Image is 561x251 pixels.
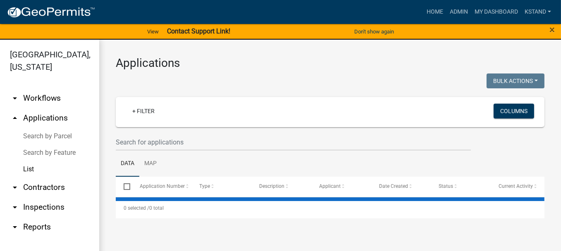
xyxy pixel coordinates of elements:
[140,183,185,189] span: Application Number
[116,198,544,218] div: 0 total
[379,183,408,189] span: Date Created
[259,183,284,189] span: Description
[131,177,191,197] datatable-header-cell: Application Number
[439,183,454,189] span: Status
[471,4,521,20] a: My Dashboard
[10,202,20,212] i: arrow_drop_down
[191,177,251,197] datatable-header-cell: Type
[124,205,149,211] span: 0 selected /
[144,25,162,38] a: View
[521,4,554,20] a: kstand
[319,183,341,189] span: Applicant
[10,182,20,192] i: arrow_drop_down
[487,73,544,88] button: Bulk Actions
[199,183,210,189] span: Type
[10,222,20,232] i: arrow_drop_down
[499,183,533,189] span: Current Activity
[549,25,555,35] button: Close
[116,177,131,197] datatable-header-cell: Select
[431,177,491,197] datatable-header-cell: Status
[251,177,311,197] datatable-header-cell: Description
[446,4,471,20] a: Admin
[371,177,431,197] datatable-header-cell: Date Created
[549,24,555,36] span: ×
[116,151,139,177] a: Data
[126,104,161,118] a: + Filter
[116,56,544,70] h3: Applications
[116,134,471,151] input: Search for applications
[423,4,446,20] a: Home
[167,27,230,35] strong: Contact Support Link!
[311,177,371,197] datatable-header-cell: Applicant
[491,177,551,197] datatable-header-cell: Current Activity
[10,113,20,123] i: arrow_drop_up
[10,93,20,103] i: arrow_drop_down
[139,151,162,177] a: Map
[494,104,534,118] button: Columns
[351,25,397,38] button: Don't show again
